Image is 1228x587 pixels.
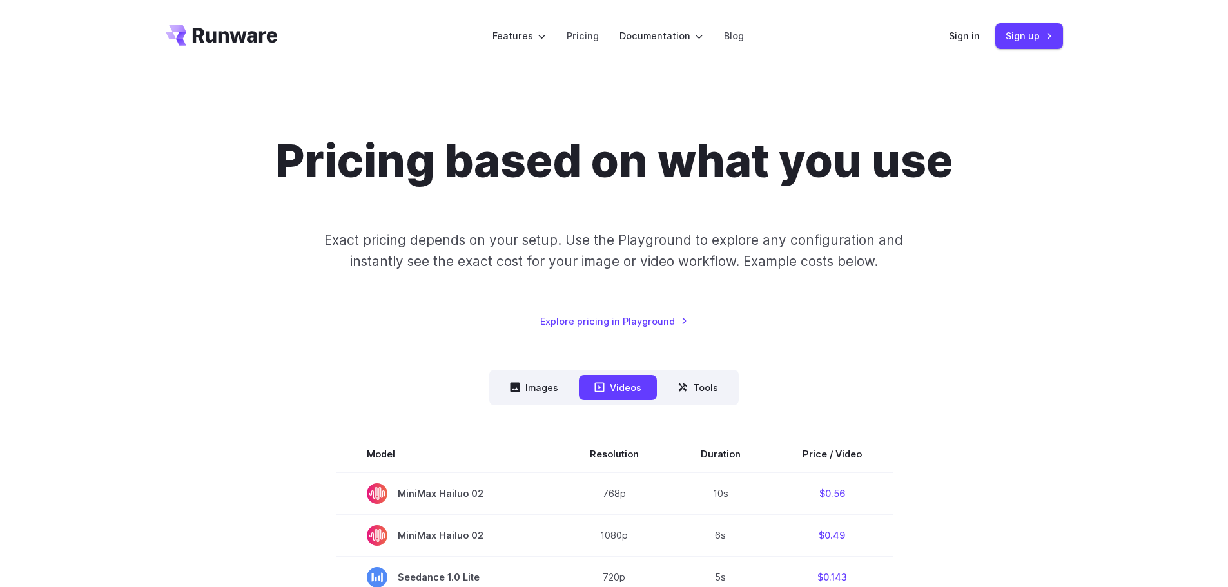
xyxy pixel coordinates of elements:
[670,514,772,556] td: 6s
[367,525,528,546] span: MiniMax Hailuo 02
[559,472,670,515] td: 768p
[494,375,574,400] button: Images
[166,25,278,46] a: Go to /
[670,436,772,472] th: Duration
[670,472,772,515] td: 10s
[619,28,703,43] label: Documentation
[772,436,893,472] th: Price / Video
[724,28,744,43] a: Blog
[995,23,1063,48] a: Sign up
[949,28,980,43] a: Sign in
[772,472,893,515] td: $0.56
[275,134,953,188] h1: Pricing based on what you use
[559,514,670,556] td: 1080p
[559,436,670,472] th: Resolution
[772,514,893,556] td: $0.49
[300,229,928,273] p: Exact pricing depends on your setup. Use the Playground to explore any configuration and instantl...
[662,375,734,400] button: Tools
[579,375,657,400] button: Videos
[367,483,528,504] span: MiniMax Hailuo 02
[567,28,599,43] a: Pricing
[540,314,688,329] a: Explore pricing in Playground
[492,28,546,43] label: Features
[336,436,559,472] th: Model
